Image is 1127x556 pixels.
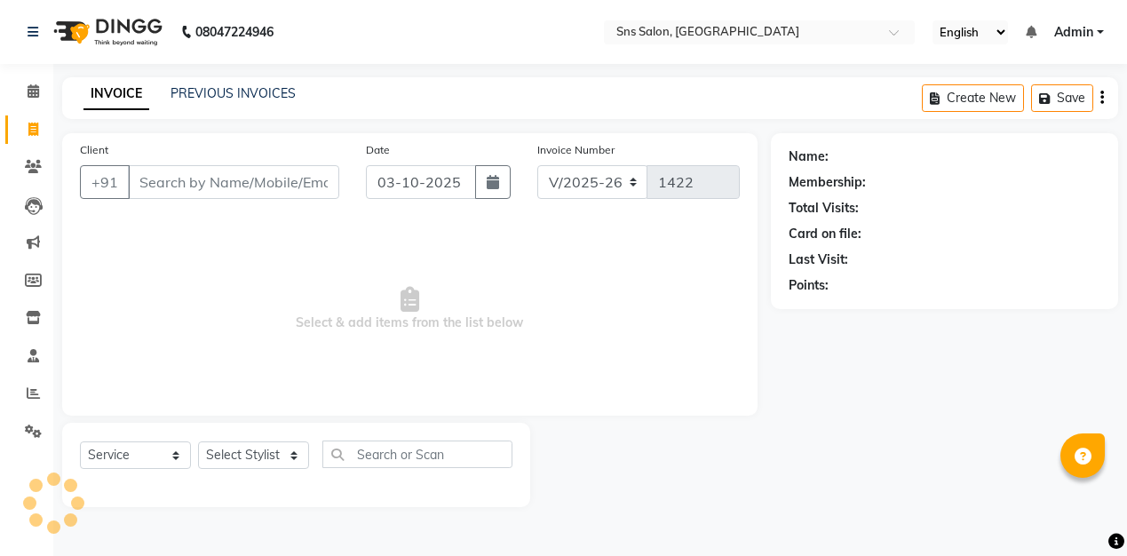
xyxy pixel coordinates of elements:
span: Select & add items from the list below [80,220,740,398]
iframe: chat widget [1052,485,1109,538]
input: Search by Name/Mobile/Email/Code [128,165,339,199]
input: Search or Scan [322,441,512,468]
div: Last Visit: [789,250,848,269]
span: Admin [1054,23,1093,42]
label: Date [366,142,390,158]
button: Save [1031,84,1093,112]
div: Points: [789,276,829,295]
b: 08047224946 [195,7,274,57]
div: Total Visits: [789,199,859,218]
a: INVOICE [83,78,149,110]
div: Name: [789,147,829,166]
a: PREVIOUS INVOICES [171,85,296,101]
label: Invoice Number [537,142,615,158]
div: Membership: [789,173,866,192]
label: Client [80,142,108,158]
button: +91 [80,165,130,199]
button: Create New [922,84,1024,112]
div: Card on file: [789,225,861,243]
img: logo [45,7,167,57]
